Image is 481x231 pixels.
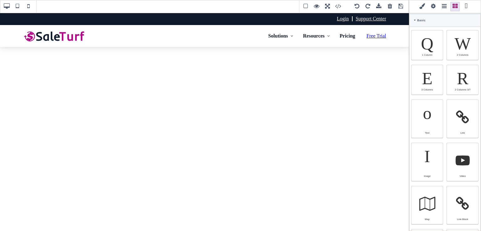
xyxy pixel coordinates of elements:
img: SaleTurf [23,17,86,31]
div: Text [411,100,443,138]
div: Image [415,175,439,177]
div: Map [415,218,439,221]
span: Open Style Manager [417,2,427,11]
div: Video [447,143,478,181]
a: Support Center [356,3,386,9]
div: Image [411,143,443,181]
a: Login [337,3,349,9]
a: Free Trial [366,21,386,26]
span: Open AI Assistant [461,2,471,11]
span: Open Layer Manager [439,2,449,11]
span: View code [334,2,351,11]
div: Link [450,131,475,134]
span: View components [301,2,310,11]
span: Settings [428,2,438,11]
div: Link Block [450,218,475,221]
div: Video [450,175,475,177]
span: Open Blocks [450,2,460,11]
div: 2 Columns [450,54,475,56]
div: Basic [410,14,480,27]
div: 2 Columns 3/7 [450,88,475,91]
div: Link Block [447,186,478,224]
div: 1 Column [415,54,439,56]
span: Save & Close [396,2,406,11]
div: 2 Columns [447,30,478,60]
div: 1 Column [411,30,443,60]
div: 3 Columns [415,88,439,91]
span: Fullscreen [323,2,332,11]
div: 2 Columns 3/7 [447,65,478,95]
a: Pricing [336,18,359,29]
div: Map [411,186,443,224]
span: Preview [312,2,321,11]
nav: Primary [264,18,386,29]
div: Link [447,100,478,138]
div: 3 Columns [411,65,443,95]
div: Text [415,131,439,134]
a: Solutions [264,18,297,29]
a: Resources [299,18,334,29]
